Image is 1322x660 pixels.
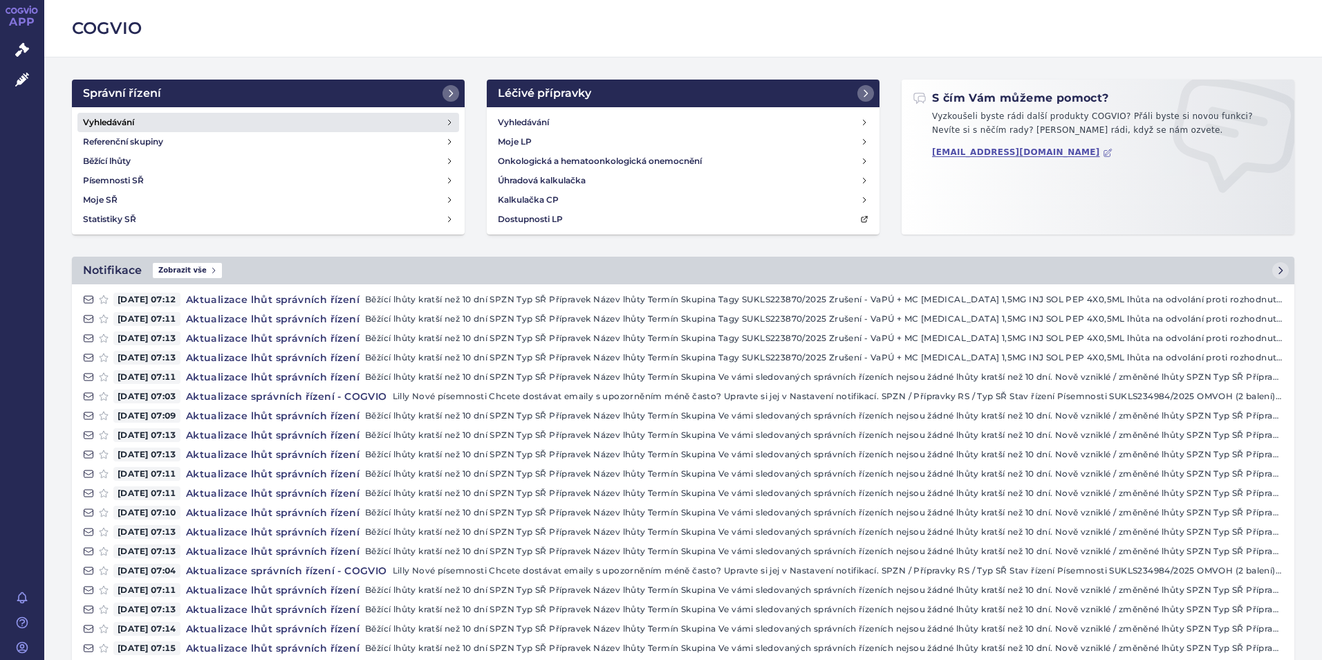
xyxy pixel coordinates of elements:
h4: Aktualizace lhůt správních řízení [180,641,365,655]
h4: Moje LP [498,135,532,149]
p: Běžící lhůty kratší než 10 dní SPZN Typ SŘ Přípravek Název lhůty Termín Skupina Tagy SUKLS223870/... [365,331,1283,345]
h4: Aktualizace lhůt správních řízení [180,525,365,539]
h4: Aktualizace lhůt správních řízení [180,312,365,326]
h2: S čím Vám můžeme pomoct? [913,91,1109,106]
span: [DATE] 07:12 [113,293,180,306]
a: Léčivé přípravky [487,80,879,107]
a: Statistiky SŘ [77,210,459,229]
h4: Aktualizace lhůt správních řízení [180,448,365,461]
h4: Onkologická a hematoonkologická onemocnění [498,154,702,168]
span: Zobrazit vše [153,263,222,278]
a: [EMAIL_ADDRESS][DOMAIN_NAME] [932,147,1112,158]
span: [DATE] 07:11 [113,486,180,500]
span: [DATE] 07:11 [113,370,180,384]
p: Běžící lhůty kratší než 10 dní SPZN Typ SŘ Přípravek Název lhůty Termín Skupina Ve vámi sledovaný... [365,544,1283,558]
p: Lilly Nové písemnosti Chcete dostávat emaily s upozorněním méně často? Upravte si jej v Nastavení... [393,389,1283,403]
span: [DATE] 07:15 [113,641,180,655]
p: Běžící lhůty kratší než 10 dní SPZN Typ SŘ Přípravek Název lhůty Termín Skupina Ve vámi sledovaný... [365,622,1283,636]
span: [DATE] 07:13 [113,351,180,365]
h4: Běžící lhůty [83,154,131,168]
span: [DATE] 07:03 [113,389,180,403]
h4: Referenční skupiny [83,135,163,149]
h4: Aktualizace lhůt správních řízení [180,622,365,636]
h2: COGVIO [72,17,1294,40]
h4: Aktualizace lhůt správních řízení [180,351,365,365]
h4: Aktualizace lhůt správních řízení [180,603,365,616]
h4: Vyhledávání [83,116,134,129]
span: [DATE] 07:14 [113,622,180,636]
h4: Vyhledávání [498,116,549,129]
h4: Statistiky SŘ [83,212,136,226]
a: Písemnosti SŘ [77,171,459,190]
a: NotifikaceZobrazit vše [72,257,1294,284]
h4: Aktualizace lhůt správních řízení [180,506,365,520]
h4: Dostupnosti LP [498,212,563,226]
p: Běžící lhůty kratší než 10 dní SPZN Typ SŘ Přípravek Název lhůty Termín Skupina Ve vámi sledovaný... [365,525,1283,539]
span: [DATE] 07:11 [113,583,180,597]
a: Onkologická a hematoonkologická onemocnění [492,152,874,171]
h4: Aktualizace lhůt správních řízení [180,331,365,345]
h4: Kalkulačka CP [498,193,559,207]
h4: Aktualizace správních řízení - COGVIO [180,564,393,578]
h2: Léčivé přípravky [498,85,591,102]
p: Běžící lhůty kratší než 10 dní SPZN Typ SŘ Přípravek Název lhůty Termín Skupina Ve vámi sledovaný... [365,506,1283,520]
a: Správní řízení [72,80,465,107]
h4: Úhradová kalkulačka [498,174,586,187]
a: Vyhledávání [492,113,874,132]
p: Běžící lhůty kratší než 10 dní SPZN Typ SŘ Přípravek Název lhůty Termín Skupina Ve vámi sledovaný... [365,603,1283,616]
p: Vyzkoušeli byste rádi další produkty COGVIO? Přáli byste si novou funkci? Nevíte si s něčím rady?... [913,110,1283,143]
h4: Aktualizace lhůt správních řízení [180,293,365,306]
span: [DATE] 07:09 [113,409,180,423]
h2: Notifikace [83,262,142,279]
span: [DATE] 07:13 [113,603,180,616]
p: Běžící lhůty kratší než 10 dní SPZN Typ SŘ Přípravek Název lhůty Termín Skupina Ve vámi sledovaný... [365,428,1283,442]
a: Kalkulačka CP [492,190,874,210]
p: Běžící lhůty kratší než 10 dní SPZN Typ SŘ Přípravek Název lhůty Termín Skupina Ve vámi sledovaný... [365,486,1283,500]
span: [DATE] 07:10 [113,506,180,520]
span: [DATE] 07:11 [113,467,180,481]
span: [DATE] 07:11 [113,312,180,326]
h4: Aktualizace lhůt správních řízení [180,409,365,423]
p: Běžící lhůty kratší než 10 dní SPZN Typ SŘ Přípravek Název lhůty Termín Skupina Ve vámi sledovaný... [365,641,1283,655]
h2: Správní řízení [83,85,161,102]
h4: Písemnosti SŘ [83,174,144,187]
span: [DATE] 07:13 [113,331,180,345]
p: Běžící lhůty kratší než 10 dní SPZN Typ SŘ Přípravek Název lhůty Termín Skupina Ve vámi sledovaný... [365,448,1283,461]
a: Úhradová kalkulačka [492,171,874,190]
p: Běžící lhůty kratší než 10 dní SPZN Typ SŘ Přípravek Název lhůty Termín Skupina Tagy SUKLS223870/... [365,312,1283,326]
span: [DATE] 07:13 [113,448,180,461]
a: Moje SŘ [77,190,459,210]
span: [DATE] 07:13 [113,544,180,558]
h4: Aktualizace lhůt správních řízení [180,583,365,597]
a: Vyhledávání [77,113,459,132]
p: Běžící lhůty kratší než 10 dní SPZN Typ SŘ Přípravek Název lhůty Termín Skupina Ve vámi sledovaný... [365,467,1283,481]
span: [DATE] 07:13 [113,428,180,442]
p: Běžící lhůty kratší než 10 dní SPZN Typ SŘ Přípravek Název lhůty Termín Skupina Ve vámi sledovaný... [365,583,1283,597]
h4: Aktualizace lhůt správních řízení [180,544,365,558]
a: Referenční skupiny [77,132,459,152]
p: Běžící lhůty kratší než 10 dní SPZN Typ SŘ Přípravek Název lhůty Termín Skupina Tagy SUKLS223870/... [365,351,1283,365]
h4: Aktualizace lhůt správních řízení [180,428,365,442]
span: [DATE] 07:13 [113,525,180,539]
p: Běžící lhůty kratší než 10 dní SPZN Typ SŘ Přípravek Název lhůty Termín Skupina Ve vámi sledovaný... [365,409,1283,423]
h4: Aktualizace správních řízení - COGVIO [180,389,393,403]
a: Běžící lhůty [77,152,459,171]
h4: Aktualizace lhůt správních řízení [180,467,365,481]
a: Dostupnosti LP [492,210,874,229]
p: Běžící lhůty kratší než 10 dní SPZN Typ SŘ Přípravek Název lhůty Termín Skupina Ve vámi sledovaný... [365,370,1283,384]
span: [DATE] 07:04 [113,564,180,578]
p: Běžící lhůty kratší než 10 dní SPZN Typ SŘ Přípravek Název lhůty Termín Skupina Tagy SUKLS223870/... [365,293,1283,306]
a: Moje LP [492,132,874,152]
h4: Aktualizace lhůt správních řízení [180,370,365,384]
p: Lilly Nové písemnosti Chcete dostávat emaily s upozorněním méně často? Upravte si jej v Nastavení... [393,564,1283,578]
h4: Aktualizace lhůt správních řízení [180,486,365,500]
h4: Moje SŘ [83,193,118,207]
